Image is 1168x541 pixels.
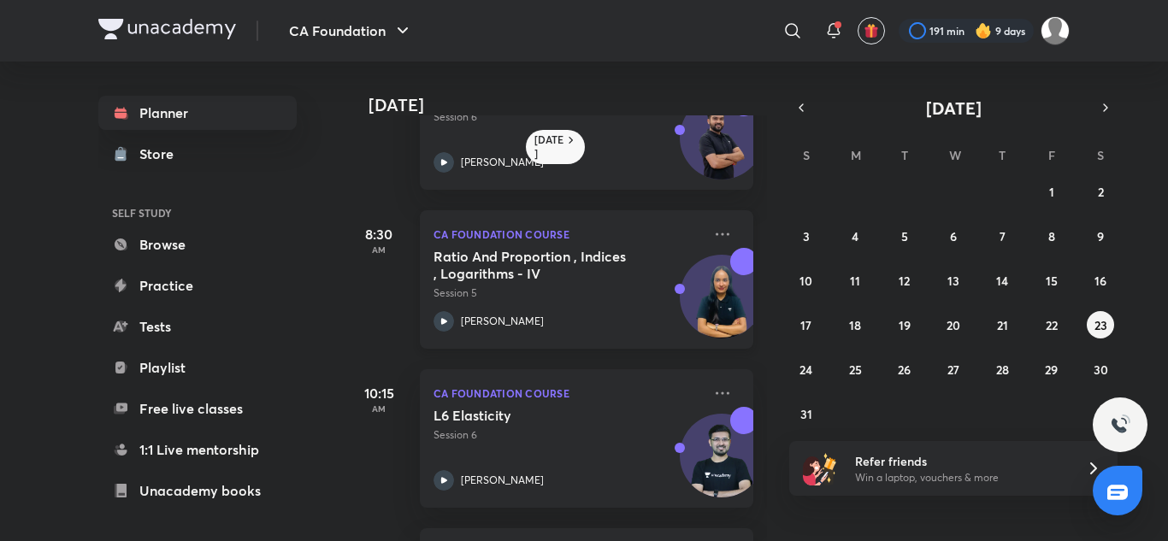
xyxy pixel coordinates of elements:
[999,147,1006,163] abbr: Thursday
[975,22,992,39] img: streak
[1038,178,1065,205] button: August 1, 2025
[898,362,911,378] abbr: August 26, 2025
[793,222,820,250] button: August 3, 2025
[1087,178,1114,205] button: August 2, 2025
[940,222,967,250] button: August 6, 2025
[1000,228,1006,244] abbr: August 7, 2025
[899,317,911,333] abbr: August 19, 2025
[793,267,820,294] button: August 10, 2025
[891,222,918,250] button: August 5, 2025
[841,267,869,294] button: August 11, 2025
[279,14,423,48] button: CA Foundation
[98,137,297,171] a: Store
[98,19,236,44] a: Company Logo
[940,311,967,338] button: August 20, 2025
[98,198,297,227] h6: SELF STUDY
[345,403,413,414] p: AM
[98,268,297,303] a: Practice
[988,267,1016,294] button: August 14, 2025
[800,406,812,422] abbr: August 31, 2025
[345,383,413,403] h5: 10:15
[98,19,236,39] img: Company Logo
[996,362,1009,378] abbr: August 28, 2025
[813,96,1094,120] button: [DATE]
[681,264,763,346] img: Avatar
[1087,222,1114,250] button: August 9, 2025
[1046,273,1058,289] abbr: August 15, 2025
[949,147,961,163] abbr: Wednesday
[1048,147,1055,163] abbr: Friday
[852,228,858,244] abbr: August 4, 2025
[855,470,1065,485] p: Win a laptop, vouchers & more
[793,311,820,338] button: August 17, 2025
[841,311,869,338] button: August 18, 2025
[947,273,959,289] abbr: August 13, 2025
[899,273,910,289] abbr: August 12, 2025
[799,362,812,378] abbr: August 24, 2025
[988,356,1016,383] button: August 28, 2025
[988,311,1016,338] button: August 21, 2025
[940,267,967,294] button: August 13, 2025
[793,356,820,383] button: August 24, 2025
[988,222,1016,250] button: August 7, 2025
[891,356,918,383] button: August 26, 2025
[1097,228,1104,244] abbr: August 9, 2025
[1038,222,1065,250] button: August 8, 2025
[434,109,702,125] p: Session 6
[1046,317,1058,333] abbr: August 22, 2025
[849,362,862,378] abbr: August 25, 2025
[803,228,810,244] abbr: August 3, 2025
[345,244,413,255] p: AM
[947,362,959,378] abbr: August 27, 2025
[1087,356,1114,383] button: August 30, 2025
[864,23,879,38] img: avatar
[1087,311,1114,338] button: August 23, 2025
[1087,267,1114,294] button: August 16, 2025
[996,273,1008,289] abbr: August 14, 2025
[1049,184,1054,200] abbr: August 1, 2025
[803,451,837,485] img: referral
[461,473,544,488] p: [PERSON_NAME]
[681,105,763,187] img: Avatar
[891,311,918,338] button: August 19, 2025
[1094,362,1108,378] abbr: August 30, 2025
[98,96,297,130] a: Planner
[1097,147,1104,163] abbr: Saturday
[681,423,763,505] img: Avatar
[800,317,811,333] abbr: August 17, 2025
[434,224,702,244] p: CA Foundation Course
[855,452,1065,470] h6: Refer friends
[434,383,702,403] p: CA Foundation Course
[803,147,810,163] abbr: Sunday
[534,133,564,161] h6: [DATE]
[98,227,297,262] a: Browse
[1038,267,1065,294] button: August 15, 2025
[98,350,297,385] a: Playlist
[799,273,812,289] abbr: August 10, 2025
[461,314,544,329] p: [PERSON_NAME]
[858,17,885,44] button: avatar
[369,95,770,115] h4: [DATE]
[1041,16,1070,45] img: ansh jain
[851,147,861,163] abbr: Monday
[1094,273,1106,289] abbr: August 16, 2025
[434,248,646,282] h5: Ratio And Proportion , Indices , Logarithms - IV
[345,224,413,244] h5: 8:30
[849,317,861,333] abbr: August 18, 2025
[98,391,297,426] a: Free live classes
[1098,184,1104,200] abbr: August 2, 2025
[98,309,297,344] a: Tests
[1038,356,1065,383] button: August 29, 2025
[139,144,184,164] div: Store
[98,473,297,508] a: Unacademy books
[901,147,908,163] abbr: Tuesday
[926,97,982,120] span: [DATE]
[793,400,820,427] button: August 31, 2025
[1094,317,1107,333] abbr: August 23, 2025
[1110,415,1130,435] img: ttu
[434,407,646,424] h5: L6 Elasticity
[841,222,869,250] button: August 4, 2025
[1038,311,1065,338] button: August 22, 2025
[901,228,908,244] abbr: August 5, 2025
[950,228,957,244] abbr: August 6, 2025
